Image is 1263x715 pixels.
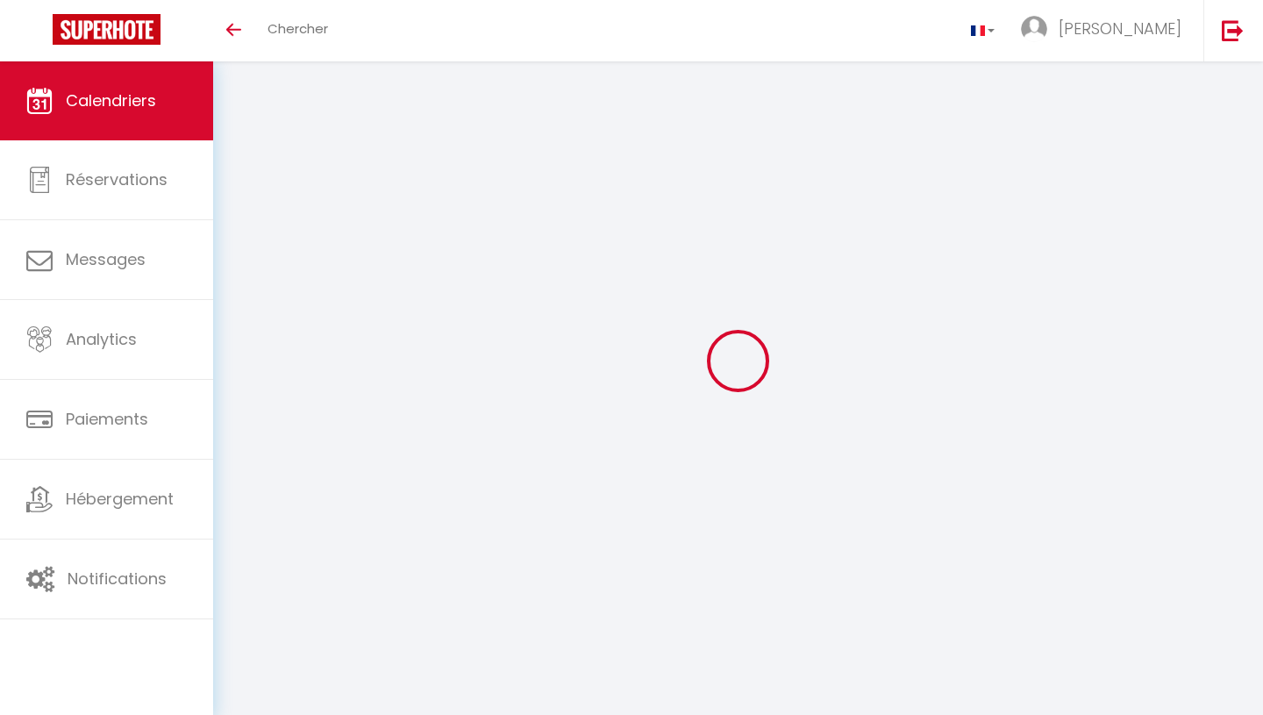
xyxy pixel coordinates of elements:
[1222,19,1244,41] img: logout
[68,568,167,590] span: Notifications
[66,488,174,510] span: Hébergement
[268,19,328,38] span: Chercher
[66,408,148,430] span: Paiements
[66,248,146,270] span: Messages
[1021,16,1047,42] img: ...
[66,328,137,350] span: Analytics
[1059,18,1181,39] span: [PERSON_NAME]
[66,168,168,190] span: Réservations
[53,14,161,45] img: Super Booking
[66,89,156,111] span: Calendriers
